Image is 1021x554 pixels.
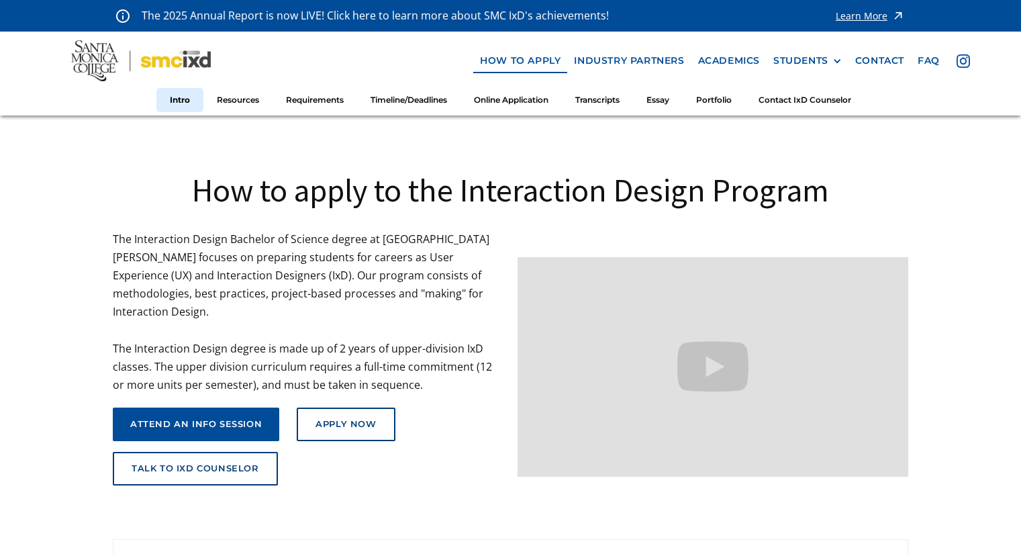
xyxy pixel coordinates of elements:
[113,169,908,211] h1: How to apply to the Interaction Design Program
[567,48,691,73] a: industry partners
[297,408,395,441] a: Apply Now
[203,88,273,113] a: Resources
[315,419,376,430] div: Apply Now
[156,88,203,113] a: Intro
[773,55,842,66] div: STUDENTS
[518,257,909,477] iframe: Design your future with a Bachelor's Degree in Interaction Design from Santa Monica College
[633,88,683,113] a: Essay
[71,40,211,81] img: Santa Monica College - SMC IxD logo
[891,7,905,25] img: icon - arrow - alert
[357,88,460,113] a: Timeline/Deadlines
[132,463,259,474] div: talk to ixd counselor
[745,88,865,113] a: Contact IxD Counselor
[836,7,905,25] a: Learn More
[113,408,279,441] a: attend an info session
[562,88,633,113] a: Transcripts
[130,419,262,430] div: attend an info session
[113,230,504,395] p: The Interaction Design Bachelor of Science degree at [GEOGRAPHIC_DATA][PERSON_NAME] focuses on pr...
[116,9,130,23] img: icon - information - alert
[142,7,610,25] p: The 2025 Annual Report is now LIVE! Click here to learn more about SMC IxD's achievements!
[683,88,745,113] a: Portfolio
[460,88,562,113] a: Online Application
[473,48,567,73] a: how to apply
[911,48,946,73] a: faq
[113,452,278,486] a: talk to ixd counselor
[691,48,767,73] a: Academics
[957,54,970,68] img: icon - instagram
[836,11,887,21] div: Learn More
[273,88,357,113] a: Requirements
[848,48,911,73] a: contact
[773,55,828,66] div: STUDENTS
